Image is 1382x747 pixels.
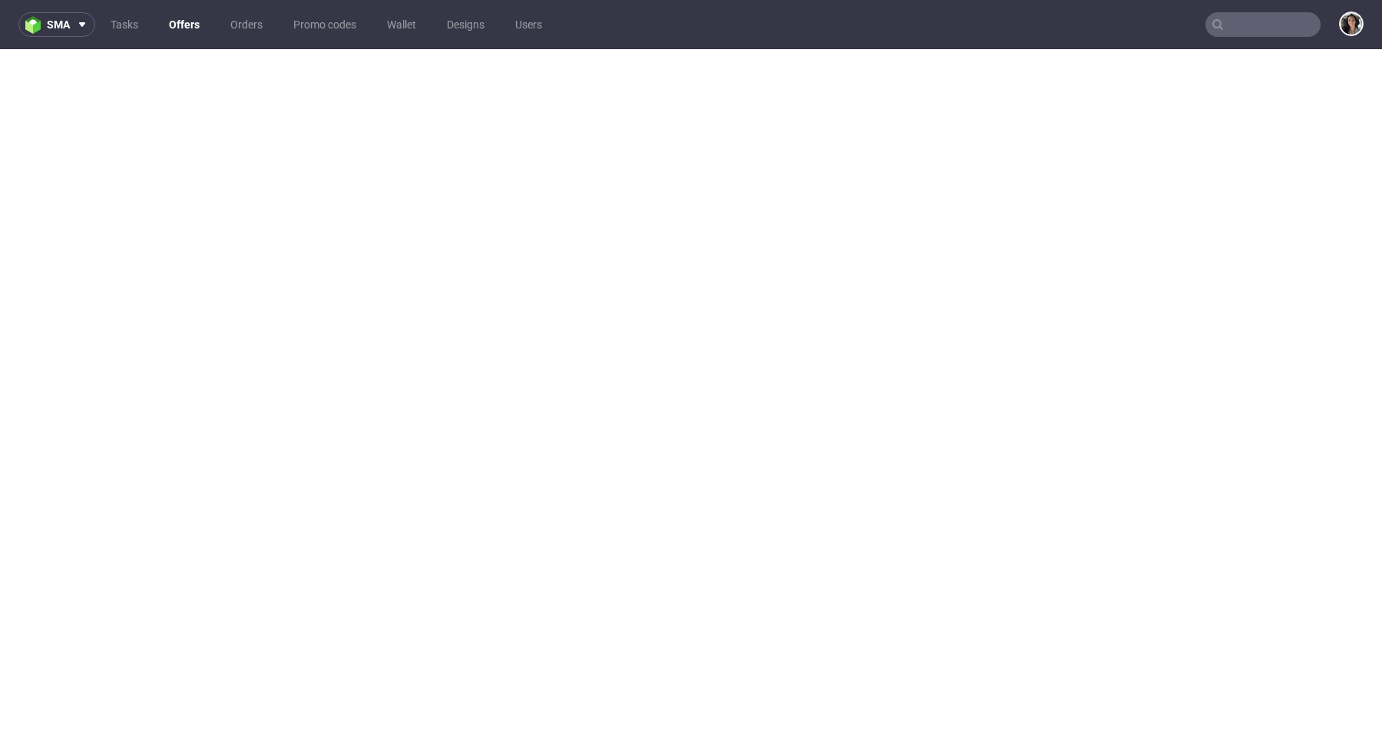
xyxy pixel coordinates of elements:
[1341,13,1362,35] img: Moreno Martinez Cristina
[18,12,95,37] button: sma
[160,12,209,37] a: Offers
[101,12,147,37] a: Tasks
[25,16,47,34] img: logo
[221,12,272,37] a: Orders
[438,12,494,37] a: Designs
[506,12,551,37] a: Users
[378,12,425,37] a: Wallet
[284,12,365,37] a: Promo codes
[47,19,70,30] span: sma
